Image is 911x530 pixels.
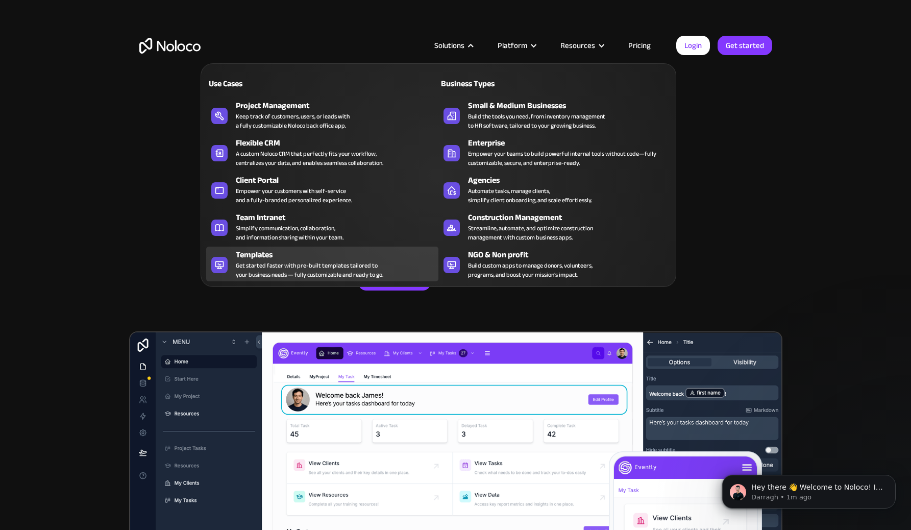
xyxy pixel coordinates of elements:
h2: Business Apps for Teams [139,105,772,187]
a: TemplatesGet started faster with pre-built templates tailored toyour business needs — fully custo... [206,247,438,281]
a: Login [676,36,710,55]
div: Templates [236,249,443,261]
div: Resources [560,39,595,52]
div: Business Types [438,78,550,90]
div: Streamline, automate, and optimize construction management with custom business apps. [468,224,593,242]
div: Use Cases [206,78,318,90]
div: Solutions [422,39,485,52]
a: Construction ManagementStreamline, automate, and optimize constructionmanagement with custom busi... [438,209,671,244]
div: Platform [485,39,548,52]
div: Project Management [236,100,443,112]
a: Team IntranetSimplify communication, collaboration,and information sharing within your team. [206,209,438,244]
a: Client PortalEmpower your customers with self-serviceand a fully-branded personalized experience. [206,172,438,207]
a: Flexible CRMA custom Noloco CRM that perfectly fits your workflow,centralizes your data, and enab... [206,135,438,170]
a: Project ManagementKeep track of customers, users, or leads witha fully customizable Noloco back o... [206,98,438,132]
div: NGO & Non profit [468,249,675,261]
div: Resources [548,39,615,52]
div: Solutions [434,39,464,52]
a: EnterpriseEmpower your teams to build powerful internal tools without code—fully customizable, se... [438,135,671,170]
a: Use Cases [206,71,438,95]
div: Build the tools you need, from inventory management to HR software, tailored to your growing busi... [468,112,605,130]
div: A custom Noloco CRM that perfectly fits your workflow, centralizes your data, and enables seamles... [236,149,383,167]
div: Build custom apps to manage donors, volunteers, programs, and boost your mission’s impact. [468,261,593,279]
div: Platform [498,39,527,52]
div: Keep track of customers, users, or leads with a fully customizable Noloco back office app. [236,112,350,130]
a: Small & Medium BusinessesBuild the tools you need, from inventory managementto HR software, tailo... [438,98,671,132]
nav: Solutions [201,49,676,287]
iframe: Intercom notifications message [707,453,911,525]
div: Client Portal [236,174,443,186]
div: Construction Management [468,211,675,224]
a: NGO & Non profitBuild custom apps to manage donors, volunteers,programs, and boost your mission’s... [438,247,671,281]
div: Agencies [468,174,675,186]
div: Enterprise [468,137,675,149]
div: Empower your teams to build powerful internal tools without code—fully customizable, secure, and ... [468,149,666,167]
div: Empower your customers with self-service and a fully-branded personalized experience. [236,186,352,205]
div: Team Intranet [236,211,443,224]
a: Business Types [438,71,671,95]
div: Simplify communication, collaboration, and information sharing within your team. [236,224,343,242]
a: home [139,38,201,54]
div: Automate tasks, manage clients, simplify client onboarding, and scale effortlessly. [468,186,592,205]
div: Flexible CRM [236,137,443,149]
div: Get started faster with pre-built templates tailored to your business needs — fully customizable ... [236,261,383,279]
div: Small & Medium Businesses [468,100,675,112]
a: AgenciesAutomate tasks, manage clients,simplify client onboarding, and scale effortlessly. [438,172,671,207]
a: Pricing [615,39,663,52]
a: Get started [718,36,772,55]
